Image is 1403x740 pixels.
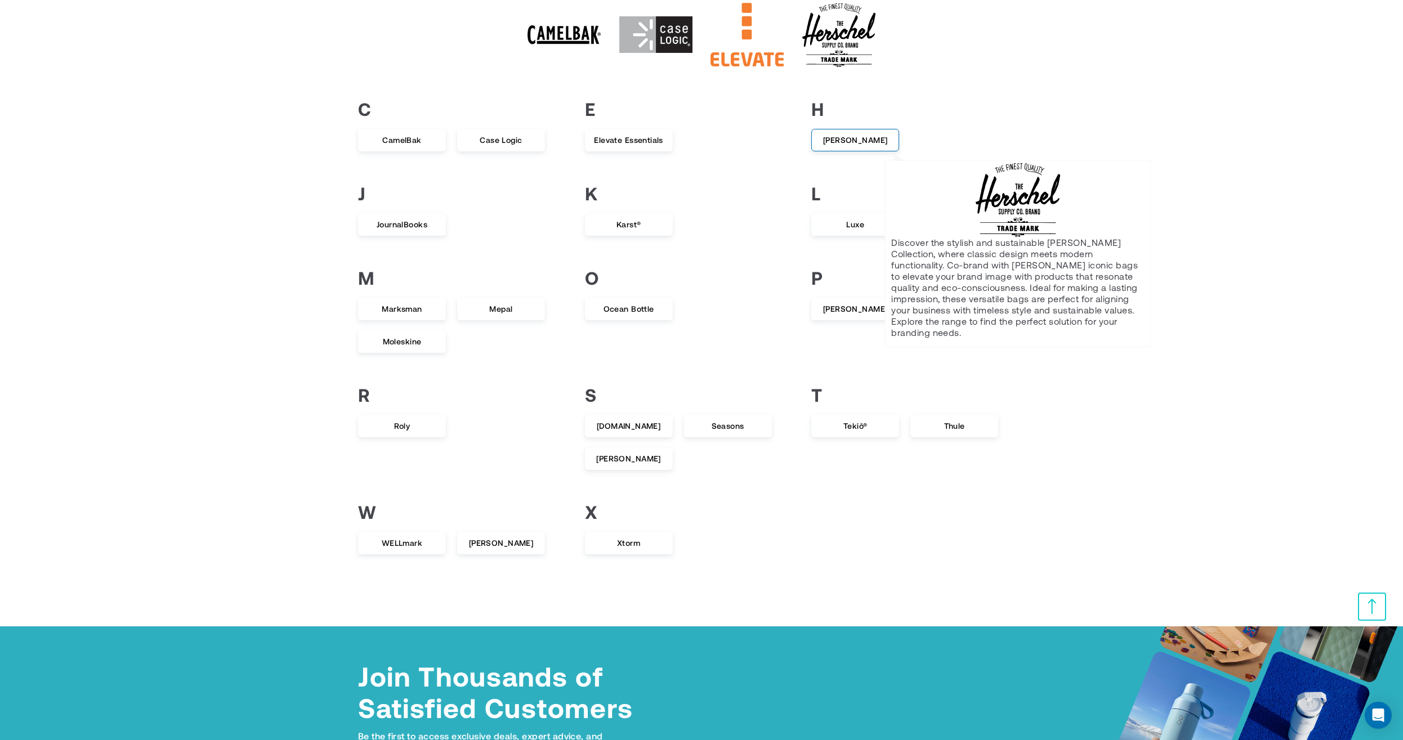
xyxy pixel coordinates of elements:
h3: T [811,385,1021,403]
a: Moleskine [358,330,446,353]
h3: R [358,385,568,403]
a: [PERSON_NAME] [585,447,673,470]
span: Roly [359,416,445,436]
span: Thule [911,416,998,436]
h3: S [585,385,795,403]
a: Marksman [358,298,446,320]
h3: K [585,184,795,202]
span: Moleskine [359,331,445,352]
span: Mepal [458,299,544,319]
span: Xtorm [586,533,672,553]
div: Open Intercom Messenger [1365,702,1392,729]
a: [PERSON_NAME] [811,129,899,151]
a: Tekiō® [811,415,899,437]
h3: X [585,503,795,521]
p: Discover the stylish and sustainable [PERSON_NAME] Collection, where classic design meets modern ... [891,237,1145,338]
span: CamelBak [359,130,445,150]
a: [DOMAIN_NAME] [585,415,673,437]
a: Mepal [457,298,545,320]
span: Marksman [359,299,445,319]
a: Luxe [811,213,899,236]
span: Seasons [685,416,771,436]
span: Elevate Essentials [586,130,672,150]
span: [PERSON_NAME] [458,533,544,553]
h3: H [811,100,1021,118]
img: Brand Image [976,163,1060,237]
span: Tekiō® [812,416,899,436]
a: JournalBooks [358,213,446,236]
a: Roly [358,415,446,437]
span: JournalBooks [359,214,445,235]
a: WELLmark [358,532,446,554]
a: Xtorm [585,532,673,554]
h3: W [358,503,568,521]
span: [DOMAIN_NAME] [586,416,672,436]
h3: E [585,100,795,118]
h3: M [358,268,568,286]
a: Thule [910,415,998,437]
a: Case Logic [457,129,545,151]
span: [PERSON_NAME] [812,130,899,150]
a: CamelBak [358,129,446,151]
a: Karst® [585,213,673,236]
a: Elevate Essentials [585,129,673,151]
h3: J [358,184,568,202]
h3: O [585,268,795,286]
h3: P [811,268,1021,286]
span: Karst® [586,214,672,235]
a: [PERSON_NAME] [457,532,545,554]
h3: L [811,184,1021,202]
a: [PERSON_NAME] [811,298,899,320]
h3: C [358,100,568,118]
a: Seasons [684,415,772,437]
span: Luxe [812,214,899,235]
h4: Join Thousands of Satisfied Customers [358,660,640,723]
a: Ocean Bottle [585,298,673,320]
span: [PERSON_NAME] [586,449,672,469]
span: [PERSON_NAME] [812,299,899,319]
span: WELLmark [359,533,445,553]
span: Ocean Bottle [586,299,672,319]
span: Case Logic [458,130,544,150]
